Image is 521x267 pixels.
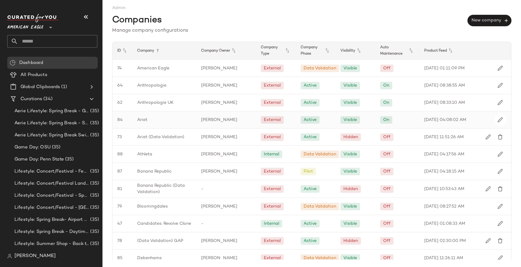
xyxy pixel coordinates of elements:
[383,221,390,227] div: Off
[14,204,89,211] span: Lifestyle: Concert/Festival - [GEOGRAPHIC_DATA]
[343,186,358,192] div: Hidden
[89,120,99,127] span: (35)
[137,221,191,227] span: Candidates: Revolve Clone
[14,108,89,115] span: Aerie Lifestyle: Spring Break - Girly/Femme
[304,65,336,72] div: Data Validation
[201,203,237,210] span: [PERSON_NAME]
[497,100,503,105] img: svg%3e
[137,238,183,244] span: (Data Validation) GAP
[89,108,99,115] span: (35)
[497,117,503,122] img: svg%3e
[497,221,503,226] img: svg%3e
[383,238,390,244] div: Off
[21,72,47,78] span: All Products
[14,156,64,163] span: Game Day: Penn State
[343,238,358,244] div: Hidden
[89,228,99,235] span: (35)
[383,151,390,157] div: Off
[264,65,281,72] div: External
[137,65,169,72] span: American Eagle
[343,255,357,261] div: Visible
[424,168,464,175] span: [DATE] 04:18:15 AM
[383,186,390,192] div: Off
[424,82,465,89] span: [DATE] 08:38:55 AM
[304,151,336,157] div: Data Validation
[383,168,390,175] div: Off
[343,100,357,106] div: Visible
[117,117,123,123] span: 84
[137,151,152,157] span: Athleta
[201,100,237,106] span: [PERSON_NAME]
[137,203,168,210] span: Bloomingdales
[89,168,99,175] span: (35)
[10,60,16,66] img: svg%3e
[497,255,503,261] img: svg%3e
[424,186,464,192] span: [DATE] 10:53:43 AM
[89,132,99,139] span: (35)
[117,203,122,210] span: 79
[137,100,174,106] span: Anthropologie UK
[304,117,317,123] div: Active
[117,151,123,157] span: 88
[137,117,147,123] span: Ariat
[7,21,43,31] span: American Eagle
[201,168,237,175] span: [PERSON_NAME]
[201,117,237,123] span: [PERSON_NAME]
[14,253,56,260] span: [PERSON_NAME]
[343,65,357,72] div: Visible
[424,117,466,123] span: [DATE] 04:08:02 AM
[201,151,237,157] span: [PERSON_NAME]
[21,96,42,103] span: Curations
[51,144,61,151] span: (35)
[264,186,281,192] div: External
[117,134,122,140] span: 73
[14,144,51,151] span: Game Day: OSU
[497,134,503,140] img: svg%3e
[264,255,281,261] div: External
[485,238,491,243] img: svg%3e
[424,238,466,244] span: [DATE] 02:30:00 PM
[201,238,237,244] span: [PERSON_NAME]
[497,65,503,71] img: svg%3e
[485,134,491,140] img: svg%3e
[424,255,463,261] span: [DATE] 11:26:11 AM
[14,240,89,247] span: Lifestyle: Summer Shop - Back to School Essentials
[117,65,122,72] span: 74
[419,42,487,59] div: Product Feed
[485,186,491,192] img: svg%3e
[383,255,390,261] div: Off
[14,228,89,235] span: Lifestyle: Spring Break - Daytime Casual
[424,100,465,106] span: [DATE] 08:33:10 AM
[201,65,237,72] span: [PERSON_NAME]
[497,151,503,157] img: svg%3e
[264,134,281,140] div: External
[132,42,196,59] div: Company
[89,240,99,247] span: (35)
[256,42,296,59] div: Company Type
[196,42,256,59] div: Company Owner
[264,238,281,244] div: External
[296,42,336,59] div: Company Phase
[304,203,336,210] div: Data Validation
[304,134,317,140] div: Active
[201,255,237,261] span: [PERSON_NAME]
[137,183,191,195] span: Banana Republic (Data Validation)
[304,82,317,89] div: Active
[14,120,89,127] span: Aerie Lifestyle: Spring Break - Sporty
[304,100,317,106] div: Active
[343,134,358,140] div: Hidden
[375,42,419,59] div: Auto Maintenance
[137,255,162,261] span: Debenhams
[14,168,89,175] span: Lifestyle: Concert/Festival - Femme
[343,168,357,175] div: Visible
[117,221,122,227] span: 47
[117,168,122,175] span: 87
[117,186,122,192] span: 81
[42,96,52,103] span: (34)
[304,186,317,192] div: Active
[383,100,389,106] div: On
[343,221,357,227] div: Visible
[264,82,281,89] div: External
[424,203,464,210] span: [DATE] 08:27:52 AM
[89,180,99,187] span: (35)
